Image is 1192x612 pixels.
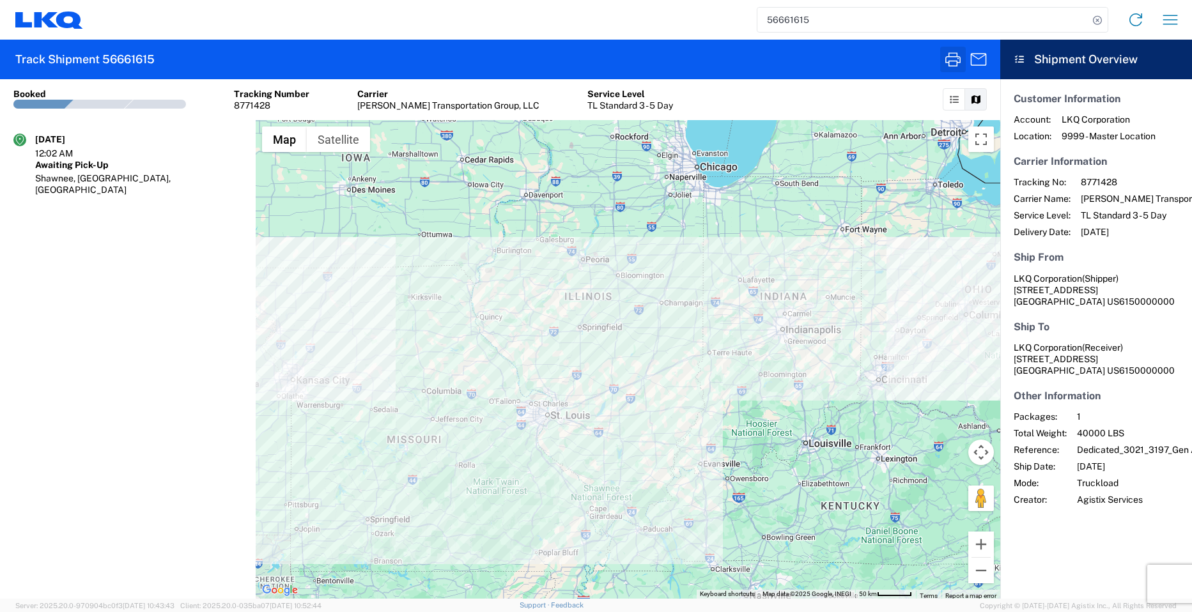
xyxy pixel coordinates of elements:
img: Google [259,582,301,599]
span: [DATE] 10:43:43 [123,602,174,609]
button: Show satellite imagery [307,126,370,152]
span: LKQ Corporation [1014,273,1082,284]
button: Zoom out [968,558,994,583]
span: 6150000000 [1119,296,1175,307]
address: [GEOGRAPHIC_DATA] US [1014,342,1179,376]
a: Support [520,601,552,609]
button: Toggle fullscreen view [968,126,994,152]
span: Client: 2025.20.0-035ba07 [180,602,321,609]
span: (Receiver) [1082,342,1123,353]
span: [STREET_ADDRESS] [1014,285,1098,295]
span: Location: [1014,130,1051,142]
header: Shipment Overview [1000,40,1192,79]
span: Total Weight: [1014,427,1067,439]
div: Shawnee, [GEOGRAPHIC_DATA], [GEOGRAPHIC_DATA] [35,172,242,195]
button: Map camera controls [968,440,994,465]
span: (Shipper) [1082,273,1118,284]
button: Zoom in [968,532,994,557]
h5: Ship To [1014,321,1179,333]
h2: Track Shipment 56661615 [15,52,155,67]
div: [DATE] [35,134,99,145]
button: Show street map [262,126,307,152]
button: Keyboard shortcuts [700,590,755,599]
div: Booked [13,88,46,100]
span: Carrier Name: [1014,193,1071,204]
h5: Other Information [1014,390,1179,402]
div: [PERSON_NAME] Transportation Group, LLC [357,100,539,111]
span: Map data ©2025 Google, INEGI [762,590,851,597]
a: Terms [920,592,938,599]
a: Report a map error [945,592,996,599]
span: LKQ Corporation [1062,114,1156,125]
span: LKQ Corporation [STREET_ADDRESS] [1014,342,1123,364]
a: Open this area in Google Maps (opens a new window) [259,582,301,599]
span: Server: 2025.20.0-970904bc0f3 [15,602,174,609]
input: Shipment, tracking or reference number [757,8,1088,32]
div: Carrier [357,88,539,100]
div: Tracking Number [234,88,309,100]
span: 6150000000 [1119,365,1175,376]
h5: Ship From [1014,251,1179,263]
h5: Customer Information [1014,93,1179,105]
span: Mode: [1014,477,1067,489]
span: Delivery Date: [1014,226,1071,238]
a: Feedback [551,601,584,609]
button: Map Scale: 50 km per 51 pixels [855,590,916,599]
div: Awaiting Pick-Up [35,159,242,171]
span: Account: [1014,114,1051,125]
span: Reference: [1014,444,1067,455]
span: [DATE] 10:52:44 [270,602,321,609]
span: Service Level: [1014,210,1071,221]
button: Drag Pegman onto the map to open Street View [968,486,994,511]
h5: Carrier Information [1014,155,1179,167]
span: Tracking No: [1014,176,1071,188]
span: Packages: [1014,411,1067,422]
span: Creator: [1014,494,1067,505]
span: Ship Date: [1014,461,1067,472]
span: Copyright © [DATE]-[DATE] Agistix Inc., All Rights Reserved [980,600,1177,611]
span: 9999 - Master Location [1062,130,1156,142]
address: [GEOGRAPHIC_DATA] US [1014,273,1179,307]
div: 8771428 [234,100,309,111]
div: TL Standard 3 - 5 Day [587,100,673,111]
div: Service Level [587,88,673,100]
div: 12:02 AM [35,148,99,159]
span: 50 km [859,590,877,597]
